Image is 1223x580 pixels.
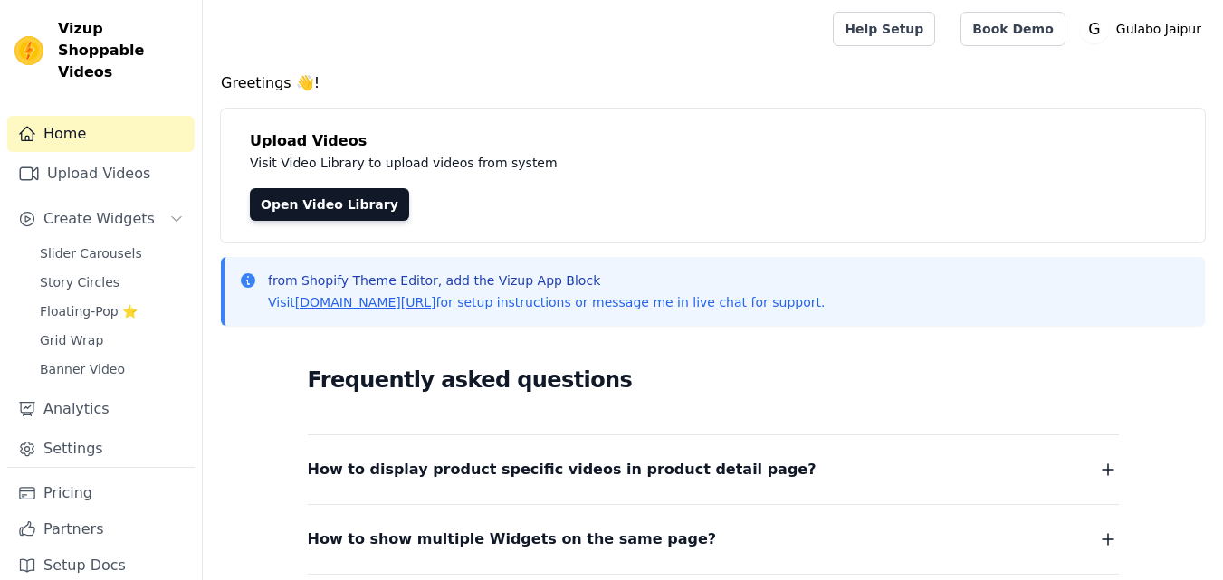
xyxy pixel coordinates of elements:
[29,270,195,295] a: Story Circles
[1109,13,1209,45] p: Gulabo Jaipur
[7,431,195,467] a: Settings
[833,12,935,46] a: Help Setup
[308,457,1119,482] button: How to display product specific videos in product detail page?
[308,527,1119,552] button: How to show multiple Widgets on the same page?
[40,302,138,320] span: Floating-Pop ⭐
[14,36,43,65] img: Vizup
[7,475,195,511] a: Pricing
[29,241,195,266] a: Slider Carousels
[40,331,103,349] span: Grid Wrap
[40,273,119,291] span: Story Circles
[7,201,195,237] button: Create Widgets
[29,299,195,324] a: Floating-Pop ⭐
[295,295,436,309] a: [DOMAIN_NAME][URL]
[250,152,1061,174] p: Visit Video Library to upload videos from system
[58,18,187,83] span: Vizup Shoppable Videos
[29,328,195,353] a: Grid Wrap
[308,457,817,482] span: How to display product specific videos in product detail page?
[7,511,195,547] a: Partners
[29,357,195,382] a: Banner Video
[7,116,195,152] a: Home
[308,362,1119,398] h2: Frequently asked questions
[7,391,195,427] a: Analytics
[221,72,1205,94] h4: Greetings 👋!
[40,360,125,378] span: Banner Video
[308,527,717,552] span: How to show multiple Widgets on the same page?
[1088,20,1100,38] text: G
[7,156,195,192] a: Upload Videos
[1080,13,1209,45] button: G Gulabo Jaipur
[250,130,1176,152] h4: Upload Videos
[268,271,825,290] p: from Shopify Theme Editor, add the Vizup App Block
[250,188,409,221] a: Open Video Library
[268,293,825,311] p: Visit for setup instructions or message me in live chat for support.
[40,244,142,262] span: Slider Carousels
[43,208,155,230] span: Create Widgets
[960,12,1065,46] a: Book Demo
